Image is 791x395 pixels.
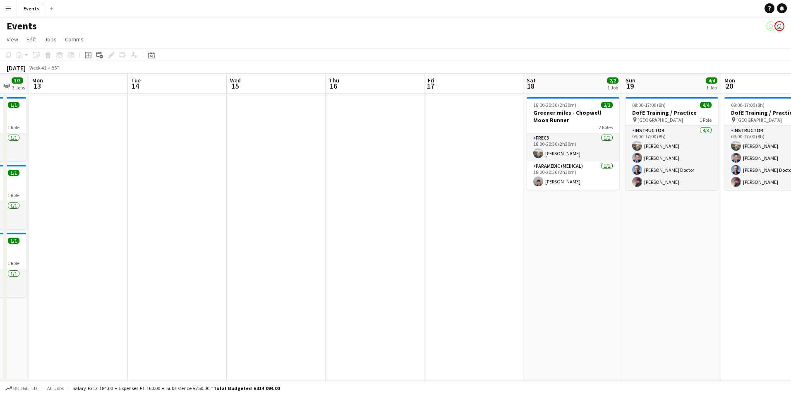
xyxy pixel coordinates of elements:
[213,385,280,391] span: Total Budgeted £314 094.00
[65,36,84,43] span: Comms
[27,65,48,71] span: Week 41
[766,21,776,31] app-user-avatar: Paul Wilmore
[7,36,18,43] span: View
[72,385,280,391] div: Salary £312 184.00 + Expenses £1 160.00 + Subsistence £750.00 =
[26,36,36,43] span: Edit
[7,20,37,32] h1: Events
[46,385,65,391] span: All jobs
[7,64,26,72] div: [DATE]
[774,21,784,31] app-user-avatar: Paul Wilmore
[44,36,57,43] span: Jobs
[23,34,39,45] a: Edit
[13,385,37,391] span: Budgeted
[17,0,46,17] button: Events
[51,65,60,71] div: BST
[4,384,38,393] button: Budgeted
[41,34,60,45] a: Jobs
[3,34,22,45] a: View
[62,34,87,45] a: Comms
